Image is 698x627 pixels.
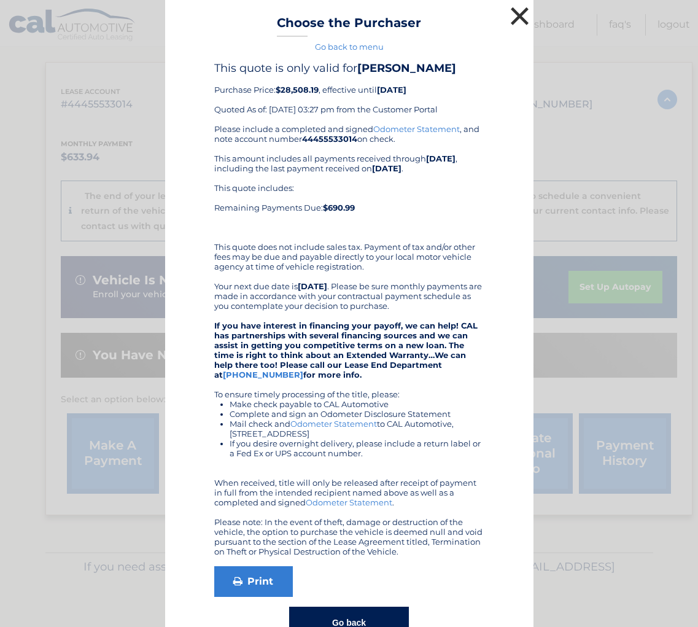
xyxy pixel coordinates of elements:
div: Please include a completed and signed , and note account number on check. This amount includes al... [214,124,484,556]
a: Go back to menu [315,42,384,52]
a: Odometer Statement [373,124,460,134]
b: [DATE] [377,85,406,95]
div: This quote includes: Remaining Payments Due: [214,183,484,232]
b: [DATE] [298,281,327,291]
b: $690.99 [323,203,355,212]
b: 44455533014 [302,134,357,144]
strong: If you have interest in financing your payoff, we can help! CAL has partnerships with several fin... [214,321,478,380]
a: Print [214,566,293,597]
b: $28,508.19 [276,85,319,95]
h3: Choose the Purchaser [277,15,421,37]
a: Odometer Statement [306,497,392,507]
li: Complete and sign an Odometer Disclosure Statement [230,409,484,419]
div: Purchase Price: , effective until Quoted As of: [DATE] 03:27 pm from the Customer Portal [214,61,484,124]
button: × [508,4,532,28]
h4: This quote is only valid for [214,61,484,75]
b: [DATE] [426,154,456,163]
li: Mail check and to CAL Automotive, [STREET_ADDRESS] [230,419,484,438]
b: [PERSON_NAME] [357,61,456,75]
b: [DATE] [372,163,401,173]
a: Odometer Statement [290,419,377,429]
li: If you desire overnight delivery, please include a return label or a Fed Ex or UPS account number. [230,438,484,458]
a: [PHONE_NUMBER] [223,370,303,380]
li: Make check payable to CAL Automotive [230,399,484,409]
